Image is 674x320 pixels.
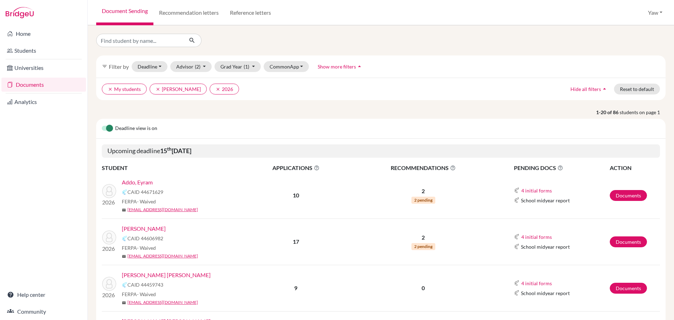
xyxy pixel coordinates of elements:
[102,277,116,291] img: Lasisi, Nana Kofi Boahen
[102,184,116,198] img: Addo, Eyram
[6,7,34,18] img: Bridge-U
[514,280,520,286] img: Common App logo
[521,197,570,204] span: School midyear report
[264,61,309,72] button: CommonApp
[514,244,520,249] img: Common App logo
[96,34,183,47] input: Find student by name...
[312,61,369,72] button: Show more filtersarrow_drop_up
[514,234,520,240] img: Common App logo
[614,84,660,94] button: Reset to default
[102,84,147,94] button: clearMy students
[514,290,520,296] img: Common App logo
[350,233,497,242] p: 2
[514,197,520,203] img: Common App logo
[411,243,435,250] span: 2 pending
[127,207,198,213] a: [EMAIL_ADDRESS][DOMAIN_NAME]
[1,95,86,109] a: Analytics
[122,189,127,195] img: Common App logo
[127,281,163,288] span: CAID 44459743
[102,230,116,244] img: JEBEILE ASANTE, JAD
[122,271,211,279] a: [PERSON_NAME] [PERSON_NAME]
[167,146,172,152] sup: th
[350,284,497,292] p: 0
[216,87,220,92] i: clear
[521,243,570,250] span: School midyear report
[102,244,116,253] p: 2026
[596,109,620,116] strong: 1-20 of 86
[122,254,126,259] span: mail
[127,253,198,259] a: [EMAIL_ADDRESS][DOMAIN_NAME]
[214,61,261,72] button: Grad Year(1)
[132,61,167,72] button: Deadline
[127,299,198,306] a: [EMAIL_ADDRESS][DOMAIN_NAME]
[127,235,163,242] span: CAID 44606982
[1,78,86,92] a: Documents
[1,27,86,41] a: Home
[293,238,299,245] b: 17
[122,301,126,305] span: mail
[102,198,116,207] p: 2026
[411,197,435,204] span: 2 pending
[521,187,552,195] button: 4 initial forms
[210,84,239,94] button: clear2026
[1,44,86,58] a: Students
[102,163,242,172] th: STUDENT
[137,245,156,251] span: - Waived
[109,63,129,70] span: Filter by
[102,64,107,69] i: filter_list
[1,61,86,75] a: Universities
[115,124,157,133] span: Deadline view is on
[122,244,156,252] span: FERPA
[137,198,156,204] span: - Waived
[102,144,660,158] h5: Upcoming deadline
[122,178,153,187] a: Addo, Eyram
[514,164,609,172] span: PENDING DOCS
[137,291,156,297] span: - Waived
[122,224,166,233] a: [PERSON_NAME]
[122,290,156,298] span: FERPA
[195,64,200,70] span: (2)
[1,305,86,319] a: Community
[601,85,608,92] i: arrow_drop_up
[350,187,497,195] p: 2
[122,236,127,241] img: Common App logo
[318,64,356,70] span: Show more filters
[156,87,160,92] i: clear
[514,188,520,193] img: Common App logo
[108,87,113,92] i: clear
[150,84,207,94] button: clear[PERSON_NAME]
[1,288,86,302] a: Help center
[122,198,156,205] span: FERPA
[170,61,212,72] button: Advisor(2)
[244,64,249,70] span: (1)
[620,109,666,116] span: students on page 1
[570,86,601,92] span: Hide all filters
[294,285,297,291] b: 9
[610,190,647,201] a: Documents
[160,147,191,155] b: 15 [DATE]
[610,236,647,247] a: Documents
[293,192,299,198] b: 10
[610,283,647,294] a: Documents
[356,63,363,70] i: arrow_drop_up
[127,188,163,196] span: CAID 44671629
[645,6,666,19] button: Yaw
[521,279,552,287] button: 4 initial forms
[350,164,497,172] span: RECOMMENDATIONS
[243,164,349,172] span: APPLICATIONS
[609,163,660,172] th: ACTION
[564,84,614,94] button: Hide all filtersarrow_drop_up
[122,208,126,212] span: mail
[122,282,127,288] img: Common App logo
[521,289,570,297] span: School midyear report
[102,291,116,299] p: 2026
[521,233,552,241] button: 4 initial forms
